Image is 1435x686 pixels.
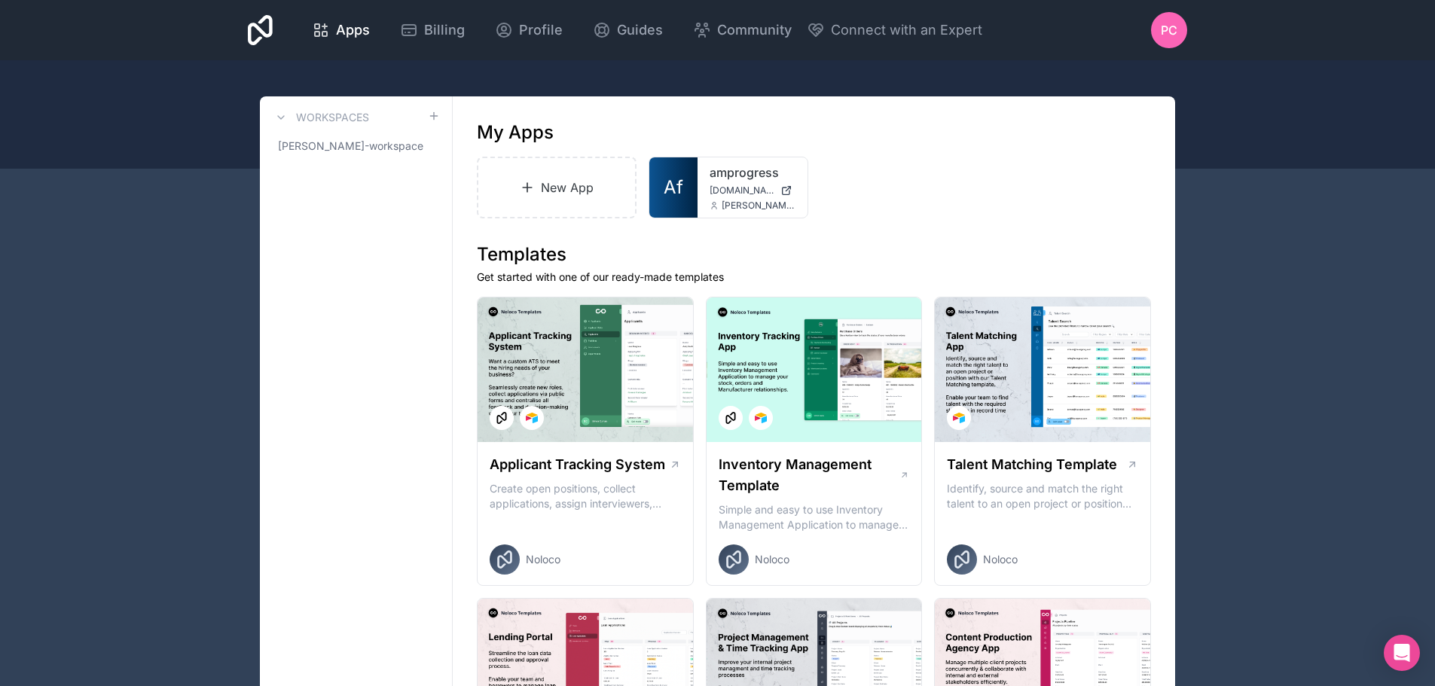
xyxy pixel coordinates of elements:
span: Apps [336,20,370,41]
span: [PERSON_NAME]-workspace [278,139,423,154]
span: Noloco [526,552,560,567]
a: [PERSON_NAME]-workspace [272,133,440,160]
a: amprogress [710,163,795,181]
h1: Templates [477,242,1151,267]
span: [DOMAIN_NAME] [710,184,774,197]
span: [PERSON_NAME][EMAIL_ADDRESS][DOMAIN_NAME] [722,200,795,212]
a: Guides [581,14,675,47]
img: Airtable Logo [953,412,965,424]
div: Open Intercom Messenger [1384,635,1420,671]
p: Create open positions, collect applications, assign interviewers, centralise candidate feedback a... [490,481,681,511]
p: Simple and easy to use Inventory Management Application to manage your stock, orders and Manufact... [719,502,910,532]
a: Af [649,157,698,218]
a: Profile [483,14,575,47]
a: New App [477,157,637,218]
p: Get started with one of our ready-made templates [477,270,1151,285]
span: Af [664,175,683,200]
span: Connect with an Expert [831,20,982,41]
span: Profile [519,20,563,41]
a: Community [681,14,804,47]
span: Noloco [983,552,1018,567]
a: Apps [300,14,382,47]
span: Guides [617,20,663,41]
p: Identify, source and match the right talent to an open project or position with our Talent Matchi... [947,481,1138,511]
img: Airtable Logo [755,412,767,424]
h3: Workspaces [296,110,369,125]
a: [DOMAIN_NAME] [710,184,795,197]
a: Workspaces [272,108,369,127]
span: Community [717,20,792,41]
h1: Inventory Management Template [719,454,899,496]
span: PC [1161,21,1177,39]
h1: Applicant Tracking System [490,454,665,475]
h1: My Apps [477,120,554,145]
a: Billing [388,14,477,47]
img: Airtable Logo [526,412,538,424]
button: Connect with an Expert [807,20,982,41]
span: Billing [424,20,465,41]
span: Noloco [755,552,789,567]
h1: Talent Matching Template [947,454,1117,475]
